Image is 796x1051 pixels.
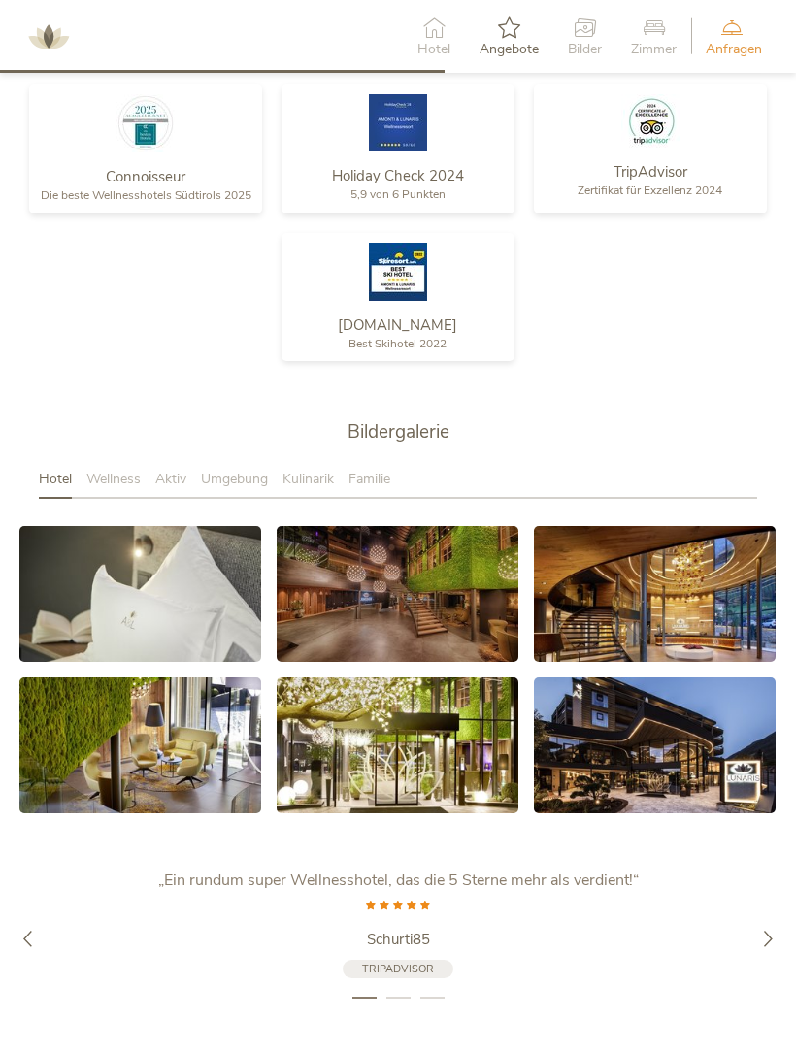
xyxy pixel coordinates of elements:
[343,960,453,978] a: Tripadvisor
[417,43,450,56] span: Hotel
[367,930,430,949] span: Schurti85
[19,8,78,66] img: AMONTI & LUNARIS Wellnessresort
[19,29,78,43] a: AMONTI & LUNARIS Wellnessresort
[706,43,762,56] span: Anfragen
[201,470,268,488] span: Umgebung
[369,243,427,301] img: Skiresort.de
[614,162,687,181] span: TripAdvisor
[568,43,602,56] span: Bilder
[155,470,186,488] span: Aktiv
[621,94,680,148] img: TripAdvisor
[282,470,334,488] span: Kulinarik
[106,167,185,186] span: Connoisseur
[116,94,175,152] img: Connoisseur
[86,470,141,488] span: Wellness
[480,43,539,56] span: Angebote
[41,187,251,203] span: Die beste Wellnesshotels Südtirols 2025
[338,315,457,335] span: [DOMAIN_NAME]
[631,43,677,56] span: Zimmer
[332,166,464,185] span: Holiday Check 2024
[348,470,390,488] span: Familie
[362,962,434,976] span: Tripadvisor
[369,94,427,151] img: Holiday Check 2024
[158,870,639,891] span: „Ein rundum super Wellnesshotel, das die 5 Sterne mehr als verdient!“
[155,930,641,950] a: Schurti85
[348,336,447,351] span: Best Skihotel 2022
[39,470,72,488] span: Hotel
[578,182,722,198] span: Zertifikat für Exzellenz 2024
[350,186,446,202] span: 5,9 von 6 Punkten
[348,419,449,444] span: Bildergalerie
